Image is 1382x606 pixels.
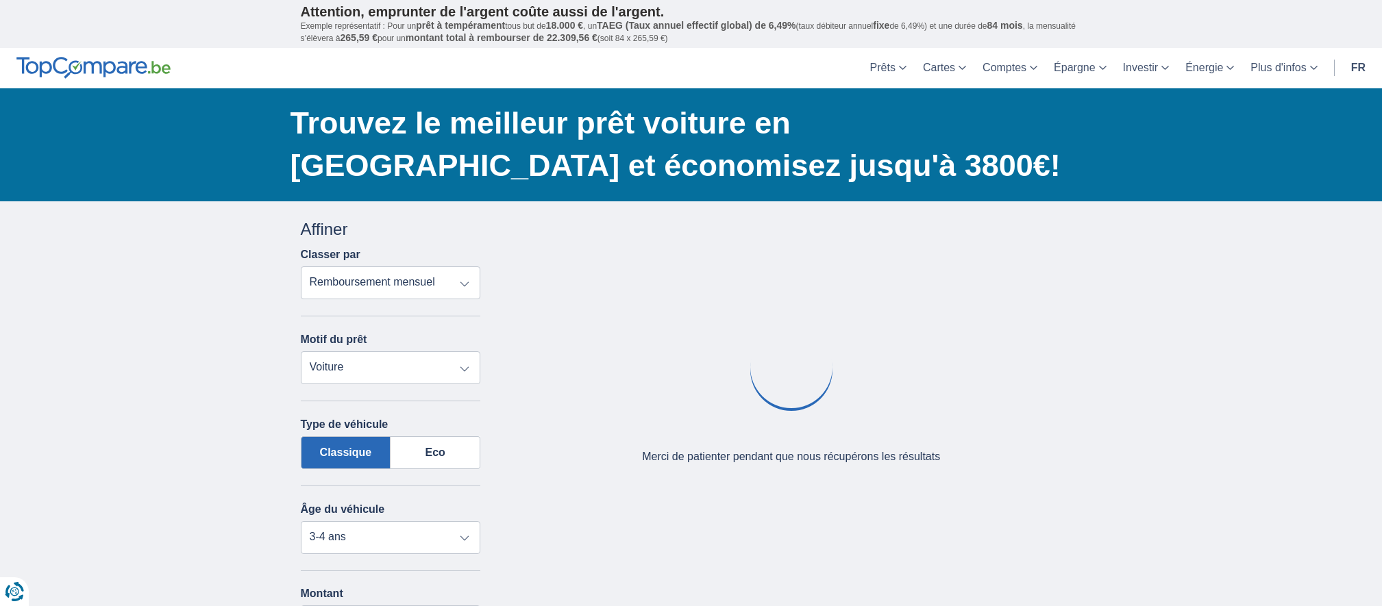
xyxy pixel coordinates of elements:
a: Prêts [862,48,915,88]
a: Énergie [1177,48,1242,88]
label: Classer par [301,249,360,261]
div: Affiner [301,218,481,241]
span: prêt à tempérament [416,20,505,31]
p: Exemple représentatif : Pour un tous but de , un (taux débiteur annuel de 6,49%) et une durée de ... [301,20,1082,45]
label: Âge du véhicule [301,503,385,516]
label: Classique [301,436,391,469]
a: Comptes [974,48,1046,88]
label: Motif du prêt [301,333,367,346]
a: fr [1343,48,1374,88]
span: 18.000 € [546,20,584,31]
label: Type de véhicule [301,418,388,431]
img: TopCompare [16,57,171,79]
label: Montant [301,588,481,600]
span: montant total à rembourser de 22.309,56 € [406,32,597,43]
h1: Trouvez le meilleur prêt voiture en [GEOGRAPHIC_DATA] et économisez jusqu'à 3800€! [291,102,1082,187]
a: Investir [1115,48,1178,88]
a: Épargne [1046,48,1115,88]
span: 84 mois [987,20,1023,31]
span: fixe [873,20,889,31]
label: Eco [391,436,480,469]
a: Cartes [915,48,974,88]
span: TAEG (Taux annuel effectif global) de 6,49% [597,20,795,31]
a: Plus d'infos [1242,48,1325,88]
p: Attention, emprunter de l'argent coûte aussi de l'argent. [301,3,1082,20]
div: Merci de patienter pendant que nous récupérons les résultats [642,449,940,465]
span: 265,59 € [341,32,378,43]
